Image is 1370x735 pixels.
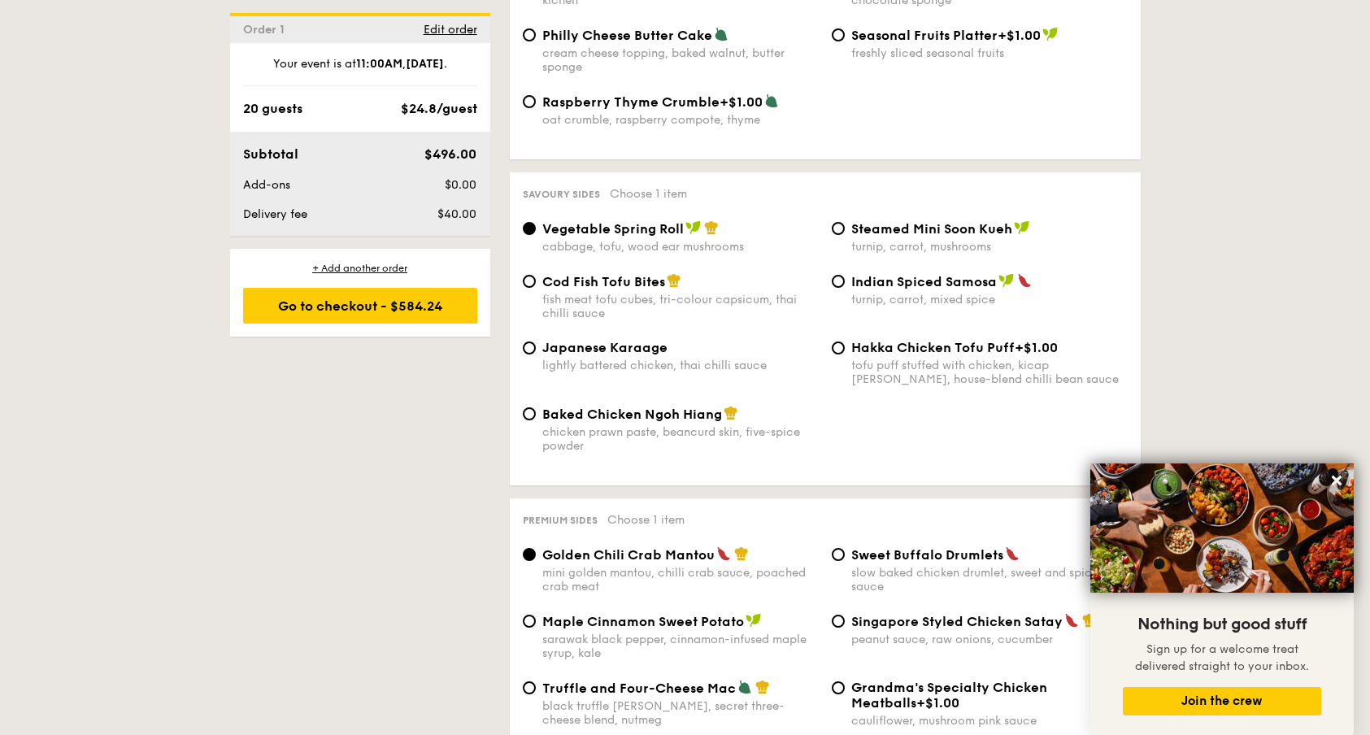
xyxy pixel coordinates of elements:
[1014,220,1030,235] img: icon-vegan.f8ff3823.svg
[542,425,819,453] div: chicken prawn paste, beancurd skin, five-spice powder
[764,94,779,108] img: icon-vegetarian.fe4039eb.svg
[832,341,845,354] input: Hakka Chicken Tofu Puff+$1.00tofu puff stuffed with chicken, kicap [PERSON_NAME], house-blend chi...
[1015,340,1058,355] span: +$1.00
[610,187,687,201] span: Choose 1 item
[1042,27,1059,41] img: icon-vegan.f8ff3823.svg
[523,615,536,628] input: Maple Cinnamon Sweet Potatosarawak black pepper, cinnamon-infused maple syrup, kale
[998,273,1015,288] img: icon-vegan.f8ff3823.svg
[832,681,845,694] input: Grandma's Specialty Chicken Meatballs+$1.00cauliflower, mushroom pink sauce
[523,548,536,561] input: Golden Chili Crab Mantoumini golden mantou, chilli crab sauce, poached crab meat
[243,146,298,162] span: Subtotal
[542,221,684,237] span: Vegetable Spring Roll
[1082,613,1097,628] img: icon-chef-hat.a58ddaea.svg
[851,240,1128,254] div: turnip, carrot, mushrooms
[832,615,845,628] input: Singapore Styled Chicken Sataypeanut sauce, raw onions, cucumber
[523,681,536,694] input: Truffle and Four-Cheese Macblack truffle [PERSON_NAME], secret three-cheese blend, nutmeg
[424,23,477,37] span: Edit order
[542,293,819,320] div: fish meat tofu cubes, tri-colour capsicum, thai chilli sauce
[746,613,762,628] img: icon-vegan.f8ff3823.svg
[243,23,291,37] span: Order 1
[542,633,819,660] div: sarawak black pepper, cinnamon-infused maple syrup, kale
[851,633,1128,646] div: peanut sauce, raw onions, cucumber
[667,273,681,288] img: icon-chef-hat.a58ddaea.svg
[1324,468,1350,494] button: Close
[406,57,444,71] strong: [DATE]
[716,546,731,561] img: icon-spicy.37a8142b.svg
[851,293,1128,307] div: turnip, carrot, mixed spice
[523,95,536,108] input: Raspberry Thyme Crumble+$1.00oat crumble, raspberry compote, thyme
[851,221,1012,237] span: Steamed Mini Soon Kueh
[542,359,819,372] div: lightly battered chicken, thai chilli sauce
[542,614,744,629] span: Maple Cinnamon Sweet Potato
[542,240,819,254] div: cabbage, tofu, wood ear mushrooms
[737,680,752,694] img: icon-vegetarian.fe4039eb.svg
[523,189,600,200] span: Savoury sides
[1064,613,1079,628] img: icon-spicy.37a8142b.svg
[523,275,536,288] input: Cod Fish Tofu Bitesfish meat tofu cubes, tri-colour capsicum, thai chilli sauce
[523,407,536,420] input: Baked Chicken Ngoh Hiangchicken prawn paste, beancurd skin, five-spice powder
[523,341,536,354] input: Japanese Karaagelightly battered chicken, thai chilli sauce
[243,262,477,275] div: + Add another order
[851,547,1003,563] span: Sweet Buffalo Drumlets
[1137,615,1307,634] span: Nothing but good stuff
[401,99,477,119] div: $24.8/guest
[243,99,302,119] div: 20 guests
[542,340,668,355] span: Japanese Karaage
[851,359,1128,386] div: tofu puff stuffed with chicken, kicap [PERSON_NAME], house-blend chilli bean sauce
[832,28,845,41] input: Seasonal Fruits Platter+$1.00freshly sliced seasonal fruits
[851,714,1128,728] div: cauliflower, mushroom pink sauce
[1135,642,1309,673] span: Sign up for a welcome treat delivered straight to your inbox.
[542,94,720,110] span: Raspberry Thyme Crumble
[851,28,998,43] span: Seasonal Fruits Platter
[851,614,1063,629] span: Singapore Styled Chicken Satay
[356,57,402,71] strong: 11:00AM
[424,146,476,162] span: $496.00
[542,547,715,563] span: Golden Chili Crab Mantou
[243,207,307,221] span: Delivery fee
[832,275,845,288] input: Indian Spiced Samosaturnip, carrot, mixed spice
[720,94,763,110] span: +$1.00
[755,680,770,694] img: icon-chef-hat.a58ddaea.svg
[437,207,476,221] span: $40.00
[851,274,997,289] span: Indian Spiced Samosa
[685,220,702,235] img: icon-vegan.f8ff3823.svg
[1017,273,1032,288] img: icon-spicy.37a8142b.svg
[1090,463,1354,593] img: DSC07876-Edit02-Large.jpeg
[243,288,477,324] div: Go to checkout - $584.24
[998,28,1041,43] span: +$1.00
[542,407,722,422] span: Baked Chicken Ngoh Hiang
[542,274,665,289] span: Cod Fish Tofu Bites
[832,548,845,561] input: Sweet Buffalo Drumletsslow baked chicken drumlet, sweet and spicy sauce
[445,178,476,192] span: $0.00
[542,46,819,74] div: cream cheese topping, baked walnut, butter sponge
[1005,546,1020,561] img: icon-spicy.37a8142b.svg
[523,28,536,41] input: Philly Cheese Butter Cakecream cheese topping, baked walnut, butter sponge
[542,699,819,727] div: black truffle [PERSON_NAME], secret three-cheese blend, nutmeg
[1123,687,1321,715] button: Join the crew
[724,406,738,420] img: icon-chef-hat.a58ddaea.svg
[523,222,536,235] input: Vegetable Spring Rollcabbage, tofu, wood ear mushrooms
[714,27,728,41] img: icon-vegetarian.fe4039eb.svg
[607,513,685,527] span: Choose 1 item
[542,28,712,43] span: Philly Cheese Butter Cake
[851,340,1015,355] span: Hakka Chicken Tofu Puff
[542,113,819,127] div: oat crumble, raspberry compote, thyme
[704,220,719,235] img: icon-chef-hat.a58ddaea.svg
[243,56,477,86] div: Your event is at , .
[916,695,959,711] span: +$1.00
[523,515,598,526] span: Premium sides
[851,680,1047,711] span: Grandma's Specialty Chicken Meatballs
[851,46,1128,60] div: freshly sliced seasonal fruits
[851,566,1128,594] div: slow baked chicken drumlet, sweet and spicy sauce
[832,222,845,235] input: Steamed Mini Soon Kuehturnip, carrot, mushrooms
[734,546,749,561] img: icon-chef-hat.a58ddaea.svg
[542,566,819,594] div: mini golden mantou, chilli crab sauce, poached crab meat
[243,178,290,192] span: Add-ons
[542,681,736,696] span: Truffle and Four-Cheese Mac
